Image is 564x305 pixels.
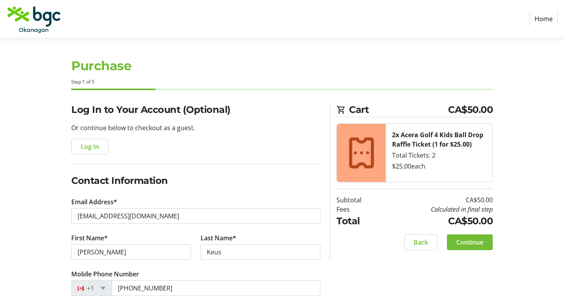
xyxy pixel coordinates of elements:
strong: 2x Acera Golf 4 Kids Ball Drop Raffle Ticket (1 for $25.00) [392,131,483,149]
input: (506) 234-5678 [112,280,320,296]
button: Back [404,234,437,250]
label: First Name* [71,233,108,243]
div: Step 1 of 5 [71,78,493,85]
td: Calculated in final step [381,205,493,214]
td: CA$50.00 [381,214,493,228]
button: Log In [71,139,108,154]
td: CA$50.00 [381,195,493,205]
div: Total Tickets: 2 [392,151,486,160]
span: Cart [349,103,448,117]
label: Last Name* [201,233,236,243]
button: Continue [447,234,493,250]
td: Fees [336,205,381,214]
td: Total [336,214,381,228]
span: CA$50.00 [448,103,493,117]
label: Mobile Phone Number [71,269,139,279]
span: Back [414,238,428,247]
h2: Contact Information [71,174,320,188]
label: Email Address* [71,197,117,207]
span: Continue [456,238,483,247]
h2: Log In to Your Account (Optional) [71,103,320,117]
a: Home [530,11,558,26]
span: Log In [81,142,99,151]
h1: Purchase [71,56,493,75]
div: $25.00 each [392,162,486,171]
td: Subtotal [336,195,381,205]
p: Or continue below to checkout as a guest. [71,123,320,133]
img: BGC Okanagan's Logo [6,3,62,34]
